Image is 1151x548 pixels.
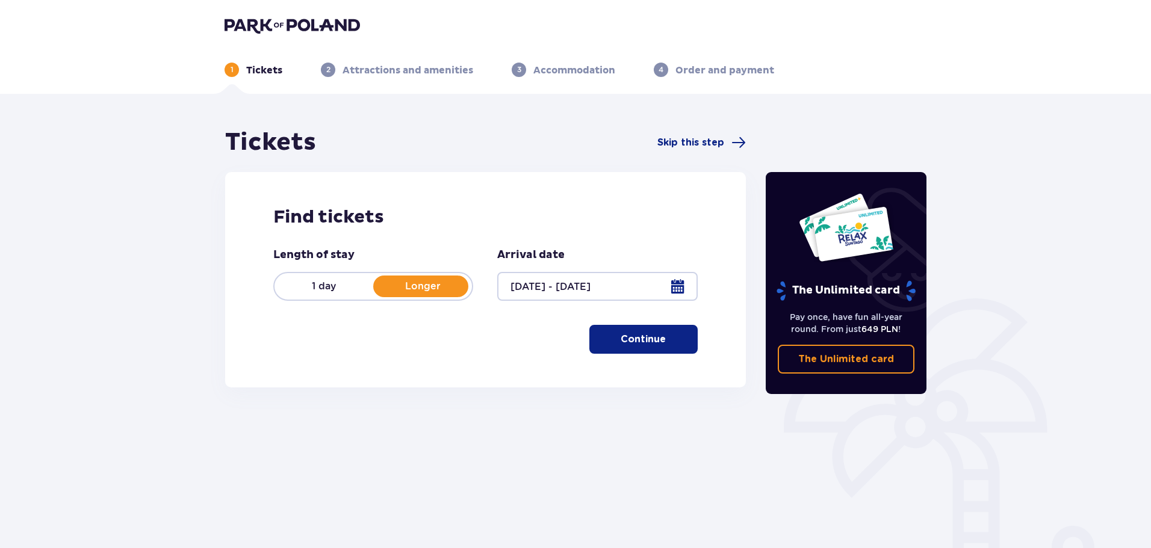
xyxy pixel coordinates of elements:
p: Attractions and amenities [343,64,473,77]
p: Length of stay [273,248,355,262]
p: The Unlimited card [775,280,917,301]
p: Accommodation [533,64,615,77]
p: Pay once, have fun all-year round. From just ! [778,311,915,335]
p: 3 [517,64,521,75]
button: Continue [589,325,698,354]
h2: Find tickets [273,206,698,229]
p: 4 [659,64,663,75]
p: 2 [326,64,330,75]
p: Tickets [246,64,282,77]
p: Order and payment [675,64,774,77]
h1: Tickets [225,128,316,158]
p: 1 day [275,280,373,293]
a: The Unlimited card [778,345,915,374]
span: 649 PLN [861,324,898,334]
span: Skip this step [657,136,724,149]
img: Park of Poland logo [225,17,360,34]
p: Arrival date [497,248,565,262]
p: The Unlimited card [798,353,894,366]
p: Continue [621,333,666,346]
p: 1 [231,64,234,75]
a: Skip this step [657,135,746,150]
p: Longer [373,280,472,293]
